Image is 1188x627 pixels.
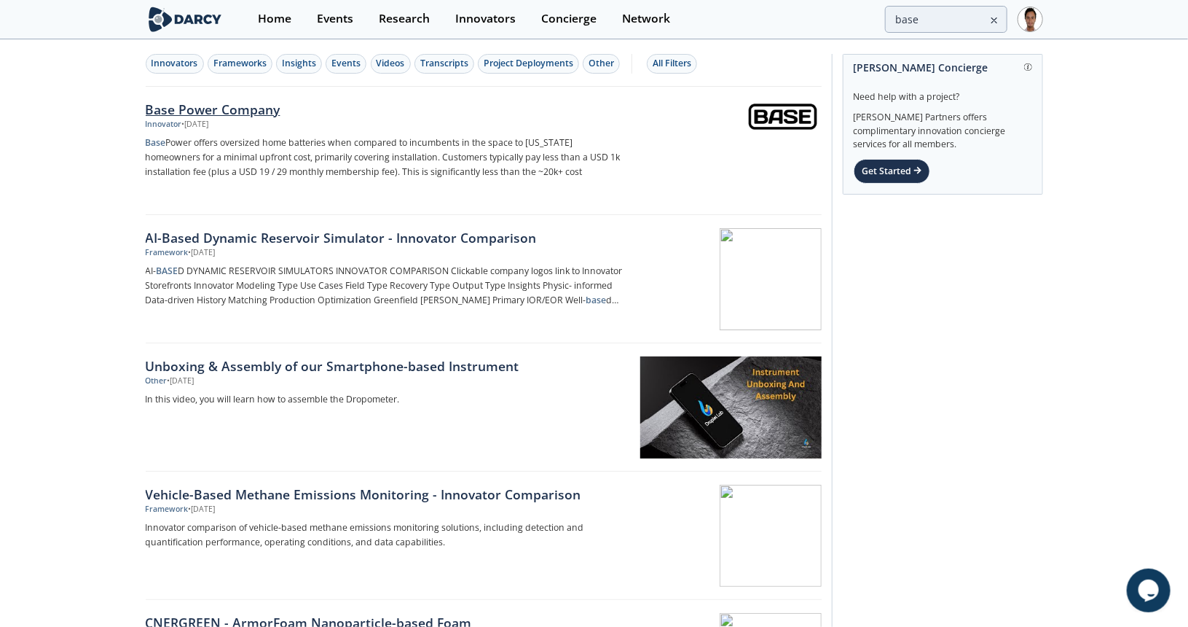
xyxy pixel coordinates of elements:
[586,294,607,306] strong: base
[189,504,216,515] div: • [DATE]
[146,54,204,74] button: Innovators
[647,54,697,74] button: All Filters
[1018,7,1043,32] img: Profile
[146,472,822,600] a: Vehicle-Based Methane Emissions Monitoring - Innovator Comparison Framework •[DATE] Innovator com...
[371,54,411,74] button: Videos
[146,343,822,472] a: Unboxing & Assembly of our Smartphone-based Instrument Other •[DATE] In this video, you will lear...
[146,264,628,308] p: AI- D DYNAMIC RESERVOIR SIMULATORS INNOVATOR COMPARISON Clickable company logos link to Innovator...
[854,104,1032,152] div: [PERSON_NAME] Partners offers complimentary innovation concierge services for all members.
[653,57,691,70] div: All Filters
[885,6,1007,33] input: Advanced Search
[146,136,628,179] p: Power offers oversized home batteries when compared to incumbents in the space to [US_STATE] home...
[258,13,291,25] div: Home
[317,13,353,25] div: Events
[146,247,189,259] div: Framework
[146,357,628,375] div: Unboxing & Assembly of our Smartphone-based Instrument
[541,13,597,25] div: Concierge
[1127,569,1173,612] iframe: chat widget
[146,485,628,504] div: Vehicle-Based Methane Emissions Monitoring - Innovator Comparison
[213,57,267,70] div: Frameworks
[276,54,322,74] button: Insights
[152,57,198,70] div: Innovators
[478,54,579,74] button: Project Deployments
[622,13,670,25] div: Network
[331,57,361,70] div: Events
[854,159,930,184] div: Get Started
[747,102,819,132] img: Base Power Company
[146,521,628,550] p: Innovator comparison of vehicle-based methane emissions monitoring solutions, including detection...
[146,136,166,149] strong: Base
[379,13,430,25] div: Research
[420,57,468,70] div: Transcripts
[146,375,168,387] div: Other
[1024,63,1032,71] img: information.svg
[146,100,628,119] div: Base Power Company
[182,119,209,131] div: • [DATE]
[854,55,1032,80] div: [PERSON_NAME] Concierge
[414,54,474,74] button: Transcripts
[146,7,225,32] img: logo-wide.svg
[189,247,216,259] div: • [DATE]
[146,119,182,131] div: Innovator
[146,228,628,247] div: AI-Based Dynamic Reservoir Simulator - Innovator Comparison
[146,215,822,343] a: AI-Based Dynamic Reservoir Simulator - Innovator Comparison Framework •[DATE] AI-BASED DYNAMIC RE...
[377,57,405,70] div: Videos
[168,375,194,387] div: • [DATE]
[146,87,822,215] a: Base Power Company Innovator •[DATE] BasePower offers oversized home batteries when compared to i...
[589,57,614,70] div: Other
[146,504,189,515] div: Framework
[326,54,366,74] button: Events
[854,80,1032,104] div: Need help with a project?
[583,54,620,74] button: Other
[484,57,573,70] div: Project Deployments
[208,54,272,74] button: Frameworks
[282,57,316,70] div: Insights
[146,392,628,407] p: In this video, you will learn how to assemble the Dropometer.
[455,13,516,25] div: Innovators
[157,265,178,277] strong: BASE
